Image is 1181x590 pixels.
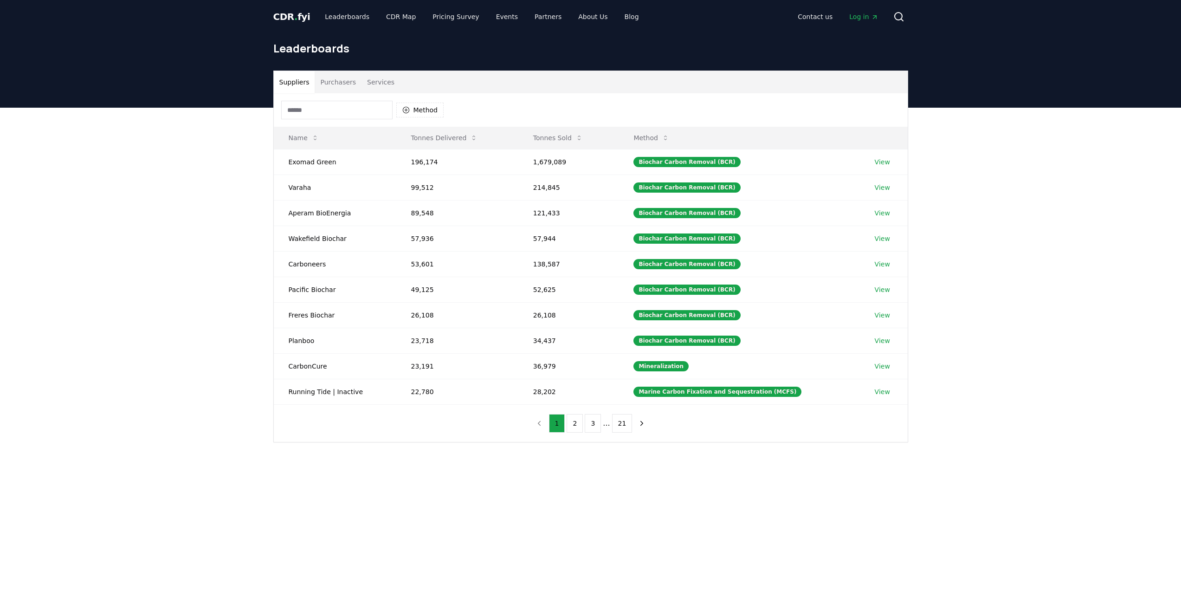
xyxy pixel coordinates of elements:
[518,149,619,175] td: 1,679,089
[790,8,840,25] a: Contact us
[633,336,740,346] div: Biochar Carbon Removal (BCR)
[361,71,400,93] button: Services
[626,129,677,147] button: Method
[875,285,890,294] a: View
[489,8,525,25] a: Events
[633,208,740,218] div: Biochar Carbon Removal (BCR)
[274,71,315,93] button: Suppliers
[518,200,619,226] td: 121,433
[875,208,890,218] a: View
[875,311,890,320] a: View
[617,8,646,25] a: Blog
[612,414,632,433] button: 21
[633,310,740,320] div: Biochar Carbon Removal (BCR)
[633,361,689,371] div: Mineralization
[274,277,396,302] td: Pacific Biochar
[273,41,908,56] h1: Leaderboards
[790,8,885,25] nav: Main
[518,175,619,200] td: 214,845
[396,277,518,302] td: 49,125
[842,8,885,25] a: Log in
[274,328,396,353] td: Planboo
[274,302,396,328] td: Freres Biochar
[633,259,740,269] div: Biochar Carbon Removal (BCR)
[274,251,396,277] td: Carboneers
[634,414,650,433] button: next page
[849,12,878,21] span: Log in
[518,277,619,302] td: 52,625
[396,328,518,353] td: 23,718
[875,234,890,243] a: View
[396,175,518,200] td: 99,512
[633,285,740,295] div: Biochar Carbon Removal (BCR)
[549,414,565,433] button: 1
[273,11,310,22] span: CDR fyi
[518,302,619,328] td: 26,108
[396,200,518,226] td: 89,548
[396,149,518,175] td: 196,174
[518,251,619,277] td: 138,587
[585,414,601,433] button: 3
[633,157,740,167] div: Biochar Carbon Removal (BCR)
[875,387,890,396] a: View
[571,8,615,25] a: About Us
[274,200,396,226] td: Aperam BioEnergia
[875,259,890,269] a: View
[875,336,890,345] a: View
[518,226,619,251] td: 57,944
[404,129,485,147] button: Tonnes Delivered
[379,8,423,25] a: CDR Map
[526,129,590,147] button: Tonnes Sold
[317,8,377,25] a: Leaderboards
[396,103,444,117] button: Method
[274,379,396,404] td: Running Tide | Inactive
[518,379,619,404] td: 28,202
[274,226,396,251] td: Wakefield Biochar
[875,362,890,371] a: View
[317,8,646,25] nav: Main
[875,157,890,167] a: View
[315,71,361,93] button: Purchasers
[527,8,569,25] a: Partners
[396,226,518,251] td: 57,936
[633,233,740,244] div: Biochar Carbon Removal (BCR)
[633,387,801,397] div: Marine Carbon Fixation and Sequestration (MCFS)
[294,11,297,22] span: .
[396,379,518,404] td: 22,780
[273,10,310,23] a: CDR.fyi
[274,149,396,175] td: Exomad Green
[518,328,619,353] td: 34,437
[281,129,326,147] button: Name
[603,418,610,429] li: ...
[274,353,396,379] td: CarbonCure
[633,182,740,193] div: Biochar Carbon Removal (BCR)
[425,8,486,25] a: Pricing Survey
[396,251,518,277] td: 53,601
[518,353,619,379] td: 36,979
[274,175,396,200] td: Varaha
[875,183,890,192] a: View
[396,302,518,328] td: 26,108
[396,353,518,379] td: 23,191
[567,414,583,433] button: 2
